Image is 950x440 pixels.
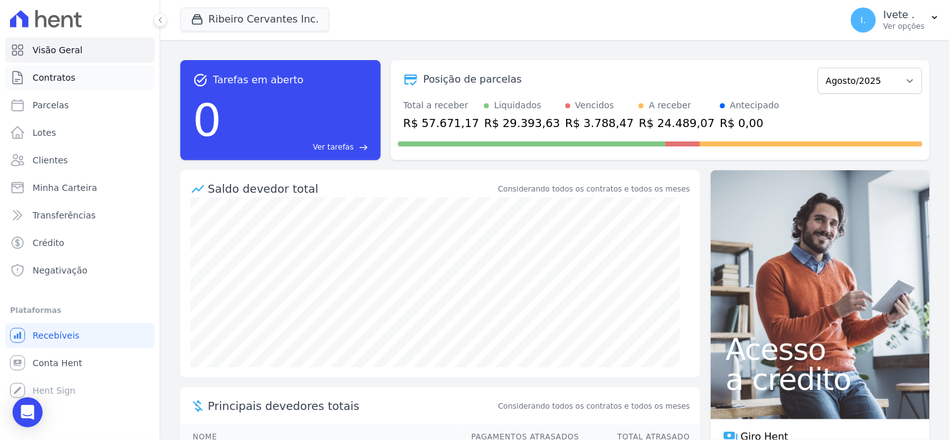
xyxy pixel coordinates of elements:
a: Minha Carteira [5,175,155,200]
span: Parcelas [33,99,69,111]
span: Minha Carteira [33,182,97,194]
button: I. Ivete . Ver opções [841,3,950,38]
a: Visão Geral [5,38,155,63]
span: Crédito [33,237,65,249]
div: Saldo devedor total [208,180,496,197]
div: Plataformas [10,303,150,318]
p: Ivete . [884,9,925,21]
span: Transferências [33,209,96,222]
span: Principais devedores totais [208,397,496,414]
a: Recebíveis [5,323,155,348]
div: R$ 24.489,07 [639,115,715,131]
div: R$ 29.393,63 [484,115,560,131]
a: Conta Hent [5,350,155,376]
div: Vencidos [576,99,614,112]
span: a crédito [726,364,915,394]
button: Ribeiro Cervantes Inc. [180,8,329,31]
span: Visão Geral [33,44,83,56]
span: east [359,143,368,152]
span: Considerando todos os contratos e todos os meses [498,401,690,412]
a: Clientes [5,148,155,173]
span: Negativação [33,264,88,277]
a: Ver tarefas east [227,141,368,153]
div: Open Intercom Messenger [13,397,43,427]
span: Lotes [33,126,56,139]
span: Ver tarefas [313,141,354,153]
div: R$ 57.671,17 [403,115,479,131]
div: R$ 0,00 [720,115,780,131]
div: Antecipado [730,99,780,112]
div: R$ 3.788,47 [565,115,634,131]
div: A receber [649,99,691,112]
span: Contratos [33,71,75,84]
div: Total a receber [403,99,479,112]
a: Parcelas [5,93,155,118]
span: Conta Hent [33,357,82,369]
a: Transferências [5,203,155,228]
p: Ver opções [884,21,925,31]
span: I. [861,16,867,24]
span: Acesso [726,334,915,364]
span: Clientes [33,154,68,166]
span: Recebíveis [33,329,80,342]
span: Tarefas em aberto [213,73,304,88]
div: Posição de parcelas [423,72,522,87]
span: task_alt [193,73,208,88]
div: Considerando todos os contratos e todos os meses [498,183,690,195]
a: Contratos [5,65,155,90]
a: Crédito [5,230,155,255]
div: Liquidados [494,99,542,112]
a: Lotes [5,120,155,145]
div: 0 [193,88,222,153]
a: Negativação [5,258,155,283]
